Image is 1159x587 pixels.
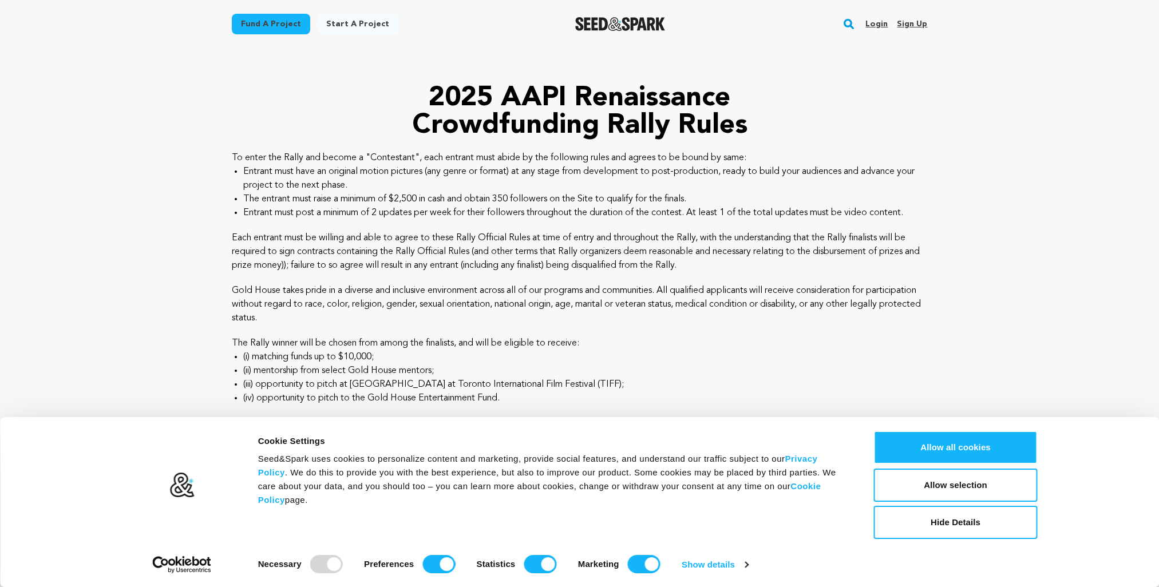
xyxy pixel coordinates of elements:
[132,556,232,573] a: Usercentrics Cookiebot - opens in a new window
[243,350,928,364] li: (i) matching funds up to $10,000;
[232,151,928,165] p: To enter the Rally and become a "Contestant", each entrant must abide by the following rules and ...
[578,559,619,569] strong: Marketing
[243,378,928,391] li: (iii) opportunity to pitch at [GEOGRAPHIC_DATA] at Toronto International Film Festival (TIFF);
[258,559,302,569] strong: Necessary
[682,556,748,573] a: Show details
[477,559,516,569] strong: Statistics
[874,469,1038,502] button: Allow selection
[243,391,928,405] li: (iv) opportunity to pitch to the Gold House Entertainment Fund.
[317,14,398,34] a: Start a project
[874,431,1038,464] button: Allow all cookies
[232,284,928,325] p: Gold House takes pride in a diverse and inclusive environment across all of our programs and comm...
[258,434,848,448] div: Cookie Settings
[232,336,928,350] p: The Rally winner will be chosen from among the finalists, and will be eligible to receive:
[232,14,310,34] a: Fund a project
[243,192,928,206] li: The entrant must raise a minimum of $2,500 in cash and obtain 350 followers on the Site to qualif...
[364,559,414,569] strong: Preferences
[232,85,928,140] p: 2025 AAPI Renaissance Crowdfunding Rally Rules
[897,15,927,33] a: Sign up
[243,364,928,378] li: (ii) mentorship from select Gold House mentors;
[232,231,928,272] p: Each entrant must be willing and able to agree to these Rally Official Rules at time of entry and...
[232,417,928,444] p: In order to be considered as a finalist, the entrant must provide a final budget and reasonable s...
[874,506,1038,539] button: Hide Details
[865,15,888,33] a: Login
[243,165,928,192] li: Entrant must have an original motion pictures (any genre or format) at any stage from development...
[575,17,665,31] img: Seed&Spark Logo Dark Mode
[258,452,848,507] div: Seed&Spark uses cookies to personalize content and marketing, provide social features, and unders...
[169,472,195,498] img: logo
[243,206,928,220] li: Entrant must post a minimum of 2 updates per week for their followers throughout the duration of ...
[575,17,665,31] a: Seed&Spark Homepage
